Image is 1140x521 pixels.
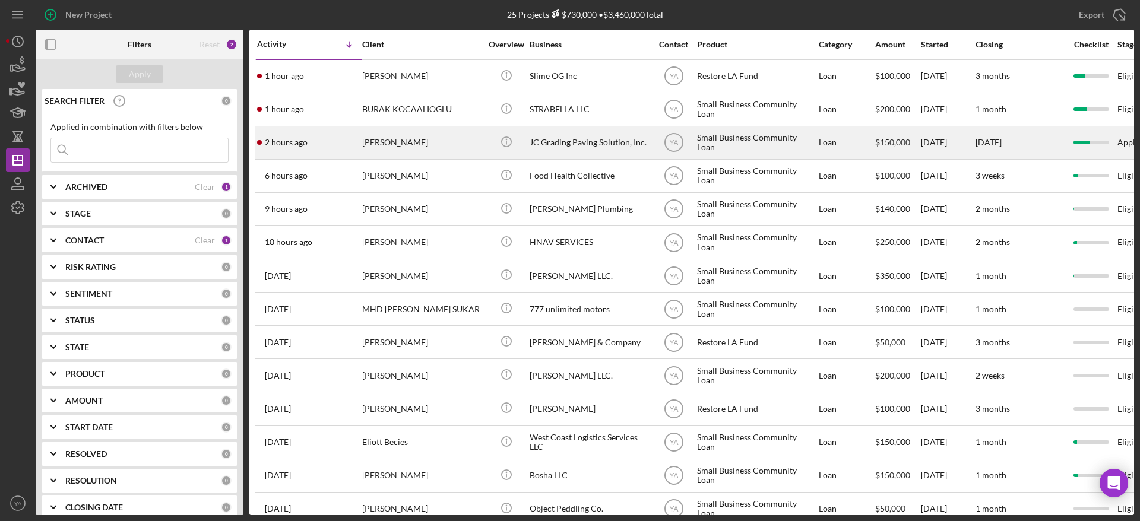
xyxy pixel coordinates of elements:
[697,193,816,225] div: Small Business Community Loan
[697,160,816,192] div: Small Business Community Loan
[819,94,874,125] div: Loan
[976,170,1005,180] time: 3 weeks
[221,342,232,352] div: 0
[669,505,678,513] text: YA
[921,293,974,325] div: [DATE]
[875,237,910,247] span: $250,000
[976,137,1002,147] time: [DATE]
[819,160,874,192] div: Loan
[875,437,910,447] span: $150,000
[65,182,107,192] b: ARCHIVED
[265,437,291,447] time: 2025-09-01 19:44
[819,360,874,391] div: Loan
[697,61,816,92] div: Restore LA Fund
[265,204,308,214] time: 2025-09-08 13:30
[875,170,910,180] span: $100,000
[362,360,481,391] div: [PERSON_NAME]
[362,61,481,92] div: [PERSON_NAME]
[65,262,116,272] b: RISK RATING
[921,260,974,291] div: [DATE]
[257,39,309,49] div: Activity
[549,9,597,20] div: $730,000
[669,205,678,214] text: YA
[530,326,648,358] div: [PERSON_NAME] & Company
[265,171,308,180] time: 2025-09-08 16:31
[362,260,481,291] div: [PERSON_NAME]
[921,326,974,358] div: [DATE]
[362,127,481,158] div: [PERSON_NAME]
[530,393,648,424] div: [PERSON_NAME]
[265,338,291,347] time: 2025-09-05 18:50
[819,393,874,424] div: Loan
[65,3,112,27] div: New Project
[921,393,974,424] div: [DATE]
[976,71,1010,81] time: 3 months
[362,293,481,325] div: MHD [PERSON_NAME] SUKAR
[530,360,648,391] div: [PERSON_NAME] LLC.
[484,40,528,49] div: Overview
[36,3,123,27] button: New Project
[221,422,232,433] div: 0
[669,106,678,114] text: YA
[669,239,678,247] text: YA
[362,160,481,192] div: [PERSON_NAME]
[697,94,816,125] div: Small Business Community Loan
[195,236,215,245] div: Clear
[14,500,22,507] text: YA
[669,72,678,81] text: YA
[65,209,91,218] b: STAGE
[921,160,974,192] div: [DATE]
[65,289,112,298] b: SENTIMENT
[875,503,905,513] span: $50,000
[221,288,232,299] div: 0
[921,227,974,258] div: [DATE]
[65,503,123,512] b: CLOSING DATE
[65,422,113,432] b: START DATE
[697,326,816,358] div: Restore LA Fund
[819,227,874,258] div: Loan
[45,96,104,106] b: SEARCH FILTER
[819,40,874,49] div: Category
[221,182,232,192] div: 1
[976,40,1065,49] div: Closing
[6,491,30,515] button: YA
[819,61,874,92] div: Loan
[819,293,874,325] div: Loan
[875,470,910,480] span: $150,000
[65,449,107,459] b: RESOLVED
[976,237,1010,247] time: 2 months
[669,472,678,480] text: YA
[362,227,481,258] div: [PERSON_NAME]
[669,139,678,147] text: YA
[1079,3,1104,27] div: Export
[530,460,648,491] div: Bosha LLC
[530,160,648,192] div: Food Health Collective
[976,104,1006,114] time: 1 month
[362,94,481,125] div: BURAK KOCAALIOGLU
[221,368,232,379] div: 0
[921,61,974,92] div: [DATE]
[116,65,163,83] button: Apply
[697,40,816,49] div: Product
[265,271,291,281] time: 2025-09-07 02:16
[265,237,312,247] time: 2025-09-08 05:00
[221,208,232,219] div: 0
[265,471,291,480] time: 2025-09-01 03:10
[669,305,678,313] text: YA
[697,427,816,458] div: Small Business Community Loan
[530,127,648,158] div: JC Grading Paving Solution, Inc.
[875,370,910,380] span: $200,000
[651,40,696,49] div: Contact
[65,236,104,245] b: CONTACT
[221,262,232,272] div: 0
[921,360,974,391] div: [DATE]
[697,260,816,291] div: Small Business Community Loan
[875,137,910,147] span: $150,000
[875,104,910,114] span: $200,000
[129,65,151,83] div: Apply
[221,235,232,246] div: 1
[1066,40,1116,49] div: Checklist
[530,61,648,92] div: Slime OG Inc
[221,502,232,513] div: 0
[265,371,291,380] time: 2025-09-05 18:38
